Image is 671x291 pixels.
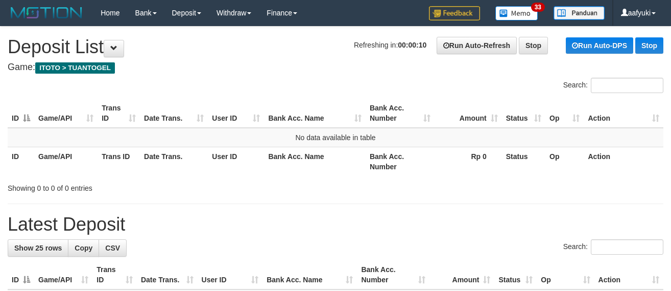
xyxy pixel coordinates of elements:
img: Feedback.jpg [429,6,480,20]
th: ID [8,147,34,176]
th: Op: activate to sort column ascending [545,99,584,128]
h1: Deposit List [8,37,663,57]
th: Bank Acc. Number: activate to sort column ascending [357,260,429,289]
th: Trans ID [98,147,140,176]
th: Rp 0 [435,147,502,176]
a: Copy [68,239,99,257]
th: Trans ID: activate to sort column ascending [98,99,140,128]
th: Status: activate to sort column ascending [494,260,537,289]
span: CSV [105,244,120,252]
a: Stop [635,37,663,54]
span: 33 [531,3,545,12]
th: Bank Acc. Name: activate to sort column ascending [264,99,365,128]
img: panduan.png [554,6,605,20]
h1: Latest Deposit [8,214,663,235]
th: Amount: activate to sort column ascending [435,99,502,128]
input: Search: [591,239,663,255]
th: Bank Acc. Number: activate to sort column ascending [366,99,435,128]
a: Run Auto-Refresh [437,37,517,54]
th: Op: activate to sort column ascending [537,260,594,289]
th: Status [502,147,545,176]
th: Action [584,147,663,176]
th: Bank Acc. Name [264,147,365,176]
img: Button%20Memo.svg [495,6,538,20]
div: Showing 0 to 0 of 0 entries [8,179,272,193]
th: Bank Acc. Number [366,147,435,176]
label: Search: [563,78,663,93]
a: Show 25 rows [8,239,68,257]
a: Stop [519,37,548,54]
strong: 00:00:10 [398,41,426,49]
a: Run Auto-DPS [566,37,633,54]
th: User ID: activate to sort column ascending [198,260,263,289]
th: Trans ID: activate to sort column ascending [92,260,137,289]
th: Bank Acc. Name: activate to sort column ascending [262,260,357,289]
th: Date Trans.: activate to sort column ascending [137,260,198,289]
span: Show 25 rows [14,244,62,252]
span: Refreshing in: [354,41,426,49]
th: User ID: activate to sort column ascending [208,99,264,128]
h4: Game: [8,62,663,73]
label: Search: [563,239,663,255]
th: Date Trans.: activate to sort column ascending [140,99,208,128]
td: No data available in table [8,128,663,147]
th: Amount: activate to sort column ascending [429,260,494,289]
th: Date Trans. [140,147,208,176]
th: Game/API: activate to sort column ascending [34,99,98,128]
th: Status: activate to sort column ascending [502,99,545,128]
span: ITOTO > TUANTOGEL [35,62,115,74]
th: Action: activate to sort column ascending [584,99,663,128]
th: Op [545,147,584,176]
span: Copy [75,244,92,252]
th: Game/API [34,147,98,176]
img: MOTION_logo.png [8,5,85,20]
a: CSV [99,239,127,257]
th: ID: activate to sort column descending [8,99,34,128]
th: Action: activate to sort column ascending [594,260,663,289]
th: User ID [208,147,264,176]
th: ID: activate to sort column descending [8,260,34,289]
th: Game/API: activate to sort column ascending [34,260,92,289]
input: Search: [591,78,663,93]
